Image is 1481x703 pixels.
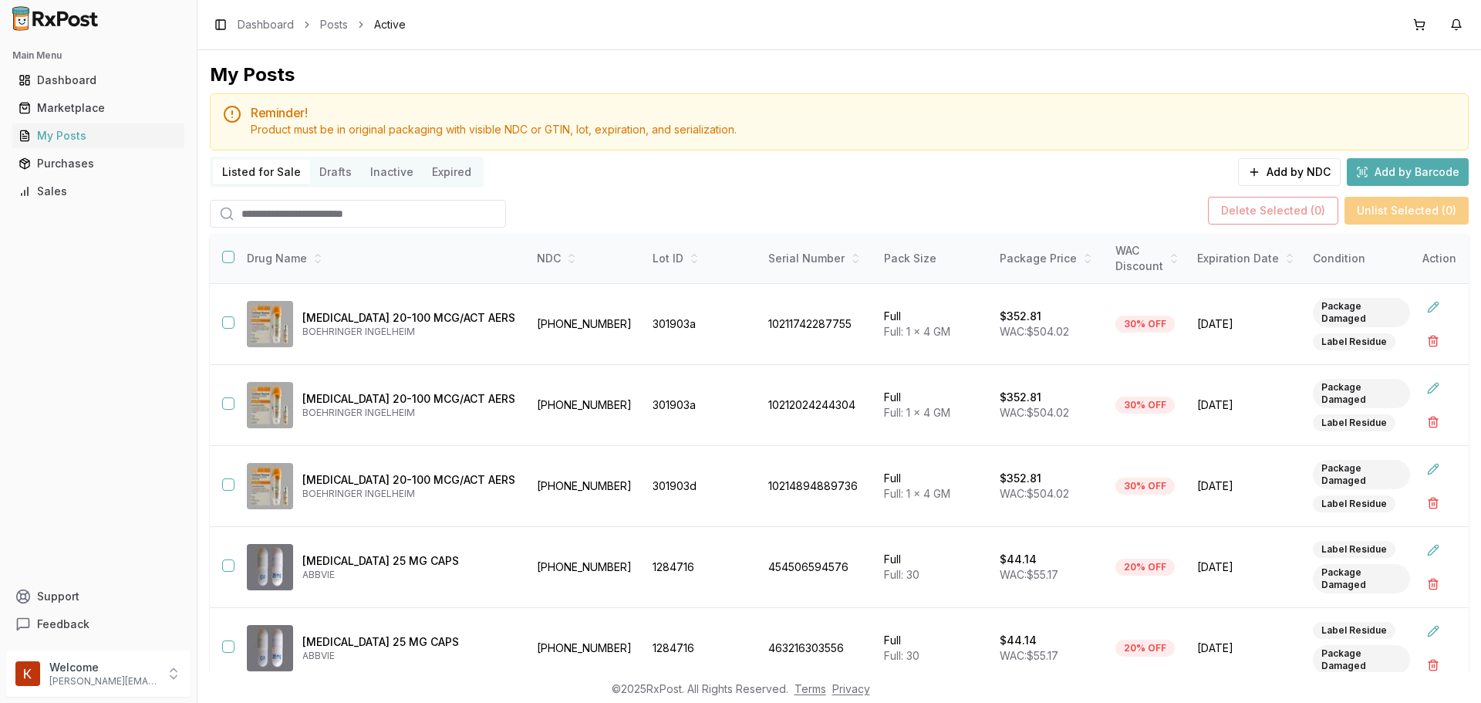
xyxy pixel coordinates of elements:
button: Delete [1419,570,1447,598]
div: Package Damaged [1313,564,1410,593]
a: Privacy [832,682,870,695]
button: Drafts [310,160,361,184]
span: Full: 1 x 4 GM [884,325,950,338]
td: 10211742287755 [759,284,875,365]
div: NDC [537,251,634,266]
h2: Main Menu [12,49,184,62]
button: Purchases [6,151,191,176]
img: Combivent Respimat 20-100 MCG/ACT AERS [247,382,293,428]
span: WAC: $504.02 [1000,325,1069,338]
button: Listed for Sale [213,160,310,184]
a: Marketplace [12,94,184,122]
p: $44.14 [1000,552,1037,567]
div: Label Residue [1313,495,1395,512]
p: [MEDICAL_DATA] 20-100 MCG/ACT AERS [302,391,515,407]
button: Delete [1419,489,1447,517]
div: 30% OFF [1115,478,1175,495]
div: Label Residue [1313,541,1395,558]
td: 1284716 [643,527,759,608]
span: Active [374,17,406,32]
button: Expired [423,160,481,184]
div: Lot ID [653,251,750,266]
div: Package Damaged [1313,298,1410,327]
td: Full [875,365,990,446]
div: Label Residue [1313,622,1395,639]
button: Marketplace [6,96,191,120]
div: Sales [19,184,178,199]
div: 20% OFF [1115,559,1175,576]
span: [DATE] [1197,559,1294,575]
div: Drug Name [247,251,515,266]
span: [DATE] [1197,397,1294,413]
img: RxPost Logo [6,6,105,31]
button: Support [6,583,191,610]
div: My Posts [19,128,178,144]
td: 454506594576 [759,527,875,608]
p: $352.81 [1000,309,1041,324]
p: [PERSON_NAME][EMAIL_ADDRESS][DOMAIN_NAME] [49,675,157,688]
div: 20% OFF [1115,640,1175,657]
a: Sales [12,177,184,205]
div: Package Price [1000,251,1097,266]
button: Edit [1419,455,1447,483]
button: Edit [1419,536,1447,564]
p: ABBVIE [302,569,515,581]
td: 10214894889736 [759,446,875,527]
p: [MEDICAL_DATA] 20-100 MCG/ACT AERS [302,310,515,326]
span: WAC: $504.02 [1000,406,1069,419]
td: Full [875,527,990,608]
span: Full: 30 [884,649,919,662]
span: WAC: $504.02 [1000,487,1069,500]
button: Add by NDC [1238,158,1341,186]
div: My Posts [210,63,295,87]
a: My Posts [12,122,184,150]
span: Full: 30 [884,568,919,581]
div: Dashboard [19,73,178,88]
img: Combivent Respimat 20-100 MCG/ACT AERS [247,463,293,509]
span: WAC: $55.17 [1000,649,1058,662]
button: Delete [1419,408,1447,436]
p: $352.81 [1000,390,1041,405]
a: Posts [320,17,348,32]
span: Feedback [37,617,89,632]
td: Full [875,446,990,527]
div: Purchases [19,156,178,171]
th: Pack Size [875,234,990,284]
div: Marketplace [19,100,178,116]
button: Delete [1419,651,1447,679]
button: Edit [1419,617,1447,645]
td: 301903d [643,446,759,527]
a: Purchases [12,150,184,177]
span: [DATE] [1197,640,1294,656]
a: Terms [794,682,826,695]
button: My Posts [6,123,191,148]
p: $352.81 [1000,471,1041,486]
button: Add by Barcode [1347,158,1469,186]
td: 1284716 [643,608,759,689]
div: WAC Discount [1115,243,1179,274]
div: Product must be in original packaging with visible NDC or GTIN, lot, expiration, and serialization. [251,122,1456,137]
div: Expiration Date [1197,251,1294,266]
th: Action [1410,234,1469,284]
p: $44.14 [1000,633,1037,648]
span: [DATE] [1197,478,1294,494]
p: [MEDICAL_DATA] 20-100 MCG/ACT AERS [302,472,515,488]
a: Dashboard [238,17,294,32]
nav: breadcrumb [238,17,406,32]
p: BOEHRINGER INGELHEIM [302,488,515,500]
div: Package Damaged [1313,379,1410,408]
td: [PHONE_NUMBER] [528,365,643,446]
td: [PHONE_NUMBER] [528,527,643,608]
span: Full: 1 x 4 GM [884,406,950,419]
p: ABBVIE [302,650,515,662]
p: Welcome [49,660,157,675]
td: 301903a [643,365,759,446]
td: 10212024244304 [759,365,875,446]
button: Dashboard [6,68,191,93]
p: [MEDICAL_DATA] 25 MG CAPS [302,553,515,569]
p: BOEHRINGER INGELHEIM [302,326,515,338]
button: Feedback [6,610,191,638]
button: Edit [1419,374,1447,402]
div: 30% OFF [1115,397,1175,414]
td: 463216303556 [759,608,875,689]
